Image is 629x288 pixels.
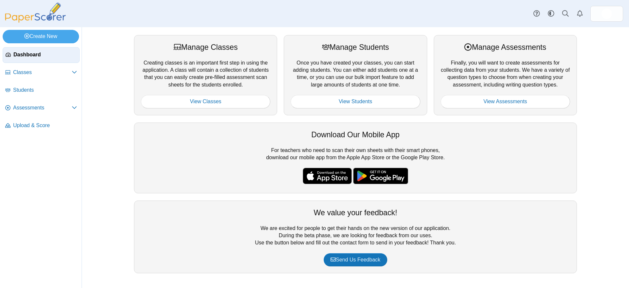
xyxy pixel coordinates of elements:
[13,51,77,58] span: Dashboard
[3,83,80,98] a: Students
[441,42,570,52] div: Manage Assessments
[3,18,68,24] a: PaperScorer
[353,168,408,184] img: google-play-badge.png
[141,129,570,140] div: Download Our Mobile App
[141,207,570,218] div: We value your feedback!
[303,168,352,184] img: apple-store-badge.svg
[13,69,72,76] span: Classes
[13,122,77,129] span: Upload & Score
[324,253,387,266] a: Send Us Feedback
[3,65,80,81] a: Classes
[3,30,79,43] a: Create New
[3,47,80,63] a: Dashboard
[284,35,427,115] div: Once you have created your classes, you can start adding students. You can either add students on...
[13,104,72,111] span: Assessments
[441,95,570,108] a: View Assessments
[601,9,612,19] img: ps.8EHCIG3N8Vt7GEG8
[291,42,420,52] div: Manage Students
[13,86,77,94] span: Students
[601,9,612,19] span: Scott Richardson
[3,118,80,134] a: Upload & Score
[434,35,577,115] div: Finally, you will want to create assessments for collecting data from your students. We have a va...
[291,95,420,108] a: View Students
[134,201,577,273] div: We are excited for people to get their hands on the new version of our application. During the be...
[590,6,623,22] a: ps.8EHCIG3N8Vt7GEG8
[573,7,587,21] a: Alerts
[134,35,277,115] div: Creating classes is an important first step in using the application. A class will contain a coll...
[3,100,80,116] a: Assessments
[141,42,270,52] div: Manage Classes
[141,95,270,108] a: View Classes
[134,123,577,193] div: For teachers who need to scan their own sheets with their smart phones, download our mobile app f...
[3,3,68,23] img: PaperScorer
[331,257,380,262] span: Send Us Feedback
